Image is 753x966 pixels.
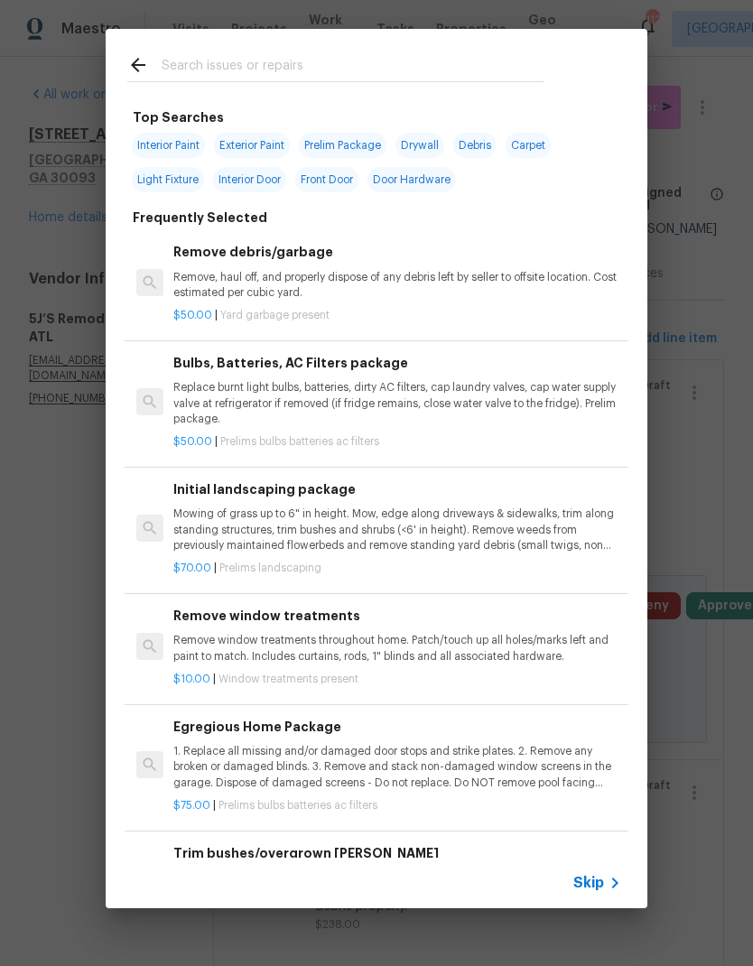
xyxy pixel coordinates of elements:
h6: Top Searches [133,107,224,127]
p: | [173,798,621,813]
span: Interior Door [213,167,286,192]
p: Remove, haul off, and properly dispose of any debris left by seller to offsite location. Cost est... [173,270,621,301]
h6: Bulbs, Batteries, AC Filters package [173,353,621,373]
h6: Frequently Selected [133,208,267,228]
span: Prelim Package [299,133,386,158]
p: Replace burnt light bulbs, batteries, dirty AC filters, cap laundry valves, cap water supply valv... [173,380,621,426]
span: Drywall [395,133,444,158]
span: Door Hardware [367,167,456,192]
p: Mowing of grass up to 6" in height. Mow, edge along driveways & sidewalks, trim along standing st... [173,506,621,553]
p: | [173,308,621,323]
span: Carpet [506,133,551,158]
span: $75.00 [173,800,210,811]
p: | [173,434,621,450]
span: Window treatments present [218,673,358,684]
span: Skip [573,874,604,892]
h6: Trim bushes/overgrown [PERSON_NAME] [173,843,621,863]
span: Interior Paint [132,133,205,158]
span: $10.00 [173,673,210,684]
span: Exterior Paint [214,133,290,158]
span: $50.00 [173,436,212,447]
p: Remove window treatments throughout home. Patch/touch up all holes/marks left and paint to match.... [173,633,621,664]
span: $70.00 [173,562,211,573]
h6: Remove debris/garbage [173,242,621,262]
span: Prelims bulbs batteries ac filters [218,800,377,811]
span: Light Fixture [132,167,204,192]
h6: Egregious Home Package [173,717,621,737]
p: 1. Replace all missing and/or damaged door stops and strike plates. 2. Remove any broken or damag... [173,744,621,790]
p: | [173,672,621,687]
span: Yard garbage present [220,310,330,320]
span: Debris [453,133,497,158]
span: Prelims landscaping [219,562,321,573]
span: Prelims bulbs batteries ac filters [220,436,379,447]
h6: Initial landscaping package [173,479,621,499]
input: Search issues or repairs [162,54,544,81]
span: Front Door [295,167,358,192]
p: | [173,561,621,576]
h6: Remove window treatments [173,606,621,626]
span: $50.00 [173,310,212,320]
